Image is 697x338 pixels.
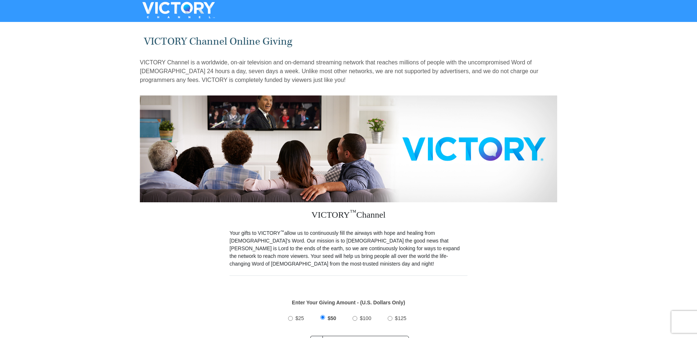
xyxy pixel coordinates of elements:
h3: VICTORY Channel [230,202,467,229]
span: $50 [328,315,336,321]
span: $100 [360,315,371,321]
h1: VICTORY Channel Online Giving [144,35,553,48]
p: VICTORY Channel is a worldwide, on-air television and on-demand streaming network that reaches mi... [140,58,557,84]
p: Your gifts to VICTORY allow us to continuously fill the airways with hope and healing from [DEMOG... [230,229,467,268]
sup: ™ [350,209,357,216]
strong: Enter Your Giving Amount - (U.S. Dollars Only) [292,300,405,305]
span: $25 [295,315,304,321]
img: VICTORYTHON - VICTORY Channel [133,2,224,18]
sup: ™ [280,229,284,234]
span: $125 [395,315,406,321]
